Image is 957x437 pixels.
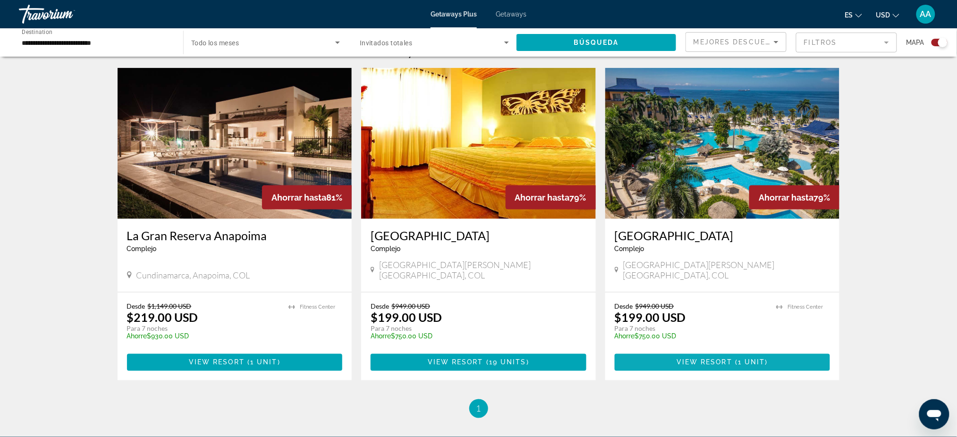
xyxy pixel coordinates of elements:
span: Destination [22,29,52,35]
button: View Resort(19 units) [371,354,586,371]
button: Change currency [876,8,899,22]
p: Para 7 noches [371,324,577,333]
span: Complejo [127,245,157,252]
span: Desde [615,302,633,310]
span: Cundinamarca, Anapoima, COL [136,270,250,280]
span: Complejo [371,245,400,252]
div: 79% [506,185,596,210]
p: $930.00 USD [127,333,279,340]
span: 19 units [489,359,526,366]
span: [GEOGRAPHIC_DATA][PERSON_NAME][GEOGRAPHIC_DATA], COL [623,260,830,280]
span: Mejores descuentos [694,38,788,46]
span: 1 unit [250,359,278,366]
a: Getaways [496,10,526,18]
img: ii_zua1.jpg [605,68,840,219]
span: $1,149.00 USD [148,302,192,310]
span: Ahorrar hasta [271,193,326,202]
span: View Resort [428,359,483,366]
span: Búsqueda [574,39,619,46]
span: Mapa [906,36,924,49]
p: $199.00 USD [371,310,442,324]
div: 81% [262,185,352,210]
span: Ahorrar hasta [759,193,813,202]
span: Invitados totales [360,39,412,47]
iframe: Botón para iniciar la ventana de mensajería [919,399,949,429]
nav: Pagination [118,399,840,418]
span: es [845,11,853,19]
p: $199.00 USD [615,310,686,324]
a: [GEOGRAPHIC_DATA] [615,228,830,243]
span: Complejo [615,245,644,252]
span: $949.00 USD [635,302,674,310]
span: ( ) [483,359,529,366]
span: [GEOGRAPHIC_DATA][PERSON_NAME][GEOGRAPHIC_DATA], COL [379,260,586,280]
p: $750.00 USD [615,333,767,340]
img: ii_gri1.jpg [118,68,352,219]
p: Para 7 noches [615,324,767,333]
span: Fitness Center [788,304,823,310]
span: Desde [371,302,389,310]
span: View Resort [677,359,732,366]
span: 1 [476,403,481,414]
p: $750.00 USD [371,333,577,340]
a: Getaways Plus [431,10,477,18]
span: USD [876,11,890,19]
a: Travorium [19,2,113,26]
span: AA [920,9,932,19]
p: $219.00 USD [127,310,198,324]
mat-select: Sort by [694,36,779,48]
span: ( ) [245,359,280,366]
button: View Resort(1 unit) [615,354,830,371]
span: 1 unit [738,359,765,366]
span: Todo los meses [191,39,239,47]
button: Change language [845,8,862,22]
span: Ahorrar hasta [515,193,570,202]
span: Fitness Center [300,304,335,310]
span: Desde [127,302,145,310]
span: Ahorre [127,333,147,340]
span: Ahorre [615,333,635,340]
button: User Menu [914,4,938,24]
span: Ahorre [371,333,391,340]
a: [GEOGRAPHIC_DATA] [371,228,586,243]
span: ( ) [732,359,768,366]
img: ii_mct3.jpg [361,68,596,219]
div: 79% [749,185,839,210]
p: Para 7 noches [127,324,279,333]
button: Búsqueda [517,34,676,51]
span: $949.00 USD [391,302,430,310]
a: La Gran Reserva Anapoima [127,228,343,243]
button: View Resort(1 unit) [127,354,343,371]
span: View Resort [189,359,245,366]
button: Filter [796,32,897,53]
